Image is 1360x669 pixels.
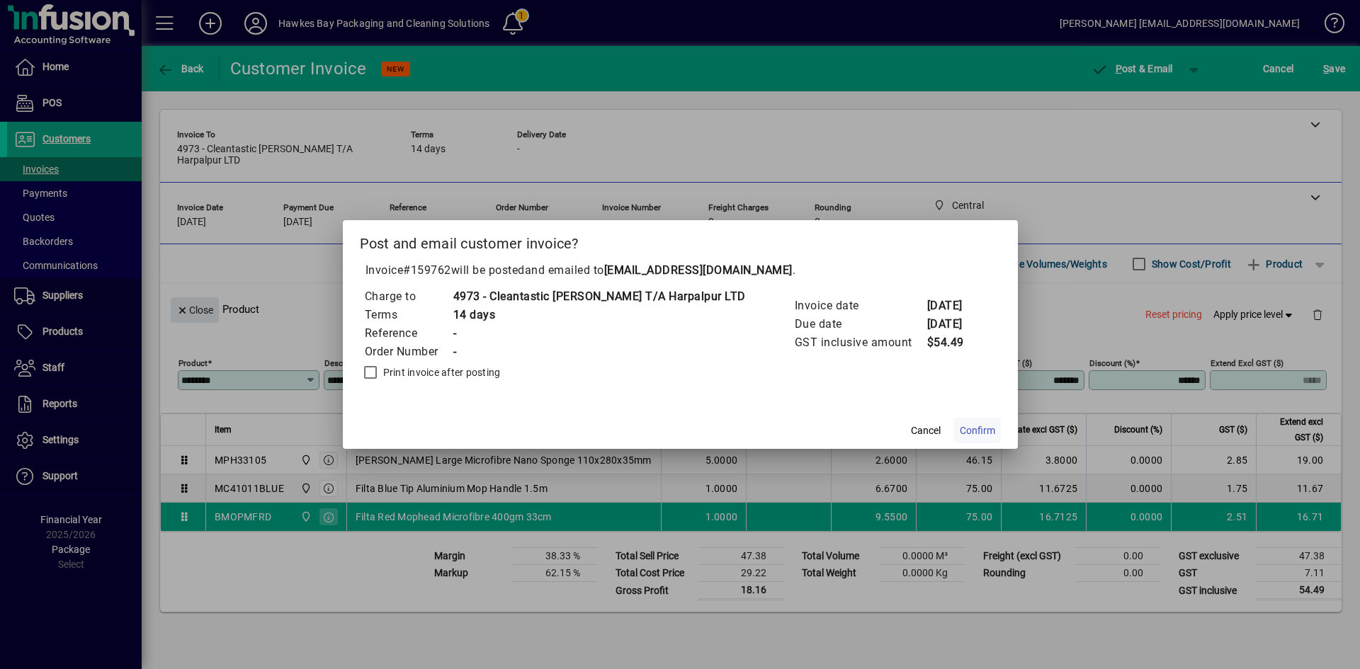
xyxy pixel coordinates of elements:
[604,263,793,277] b: [EMAIL_ADDRESS][DOMAIN_NAME]
[903,418,948,443] button: Cancel
[794,333,926,352] td: GST inclusive amount
[954,418,1001,443] button: Confirm
[926,297,983,315] td: [DATE]
[525,263,793,277] span: and emailed to
[364,287,453,306] td: Charge to
[960,423,995,438] span: Confirm
[343,220,1018,261] h2: Post and email customer invoice?
[926,333,983,352] td: $54.49
[453,343,746,361] td: -
[794,315,926,333] td: Due date
[364,324,453,343] td: Reference
[360,262,1001,279] p: Invoice will be posted .
[364,306,453,324] td: Terms
[364,343,453,361] td: Order Number
[453,306,746,324] td: 14 days
[380,365,501,379] label: Print invoice after posting
[453,287,746,306] td: 4973 - Cleantastic [PERSON_NAME] T/A Harpalpur LTD
[453,324,746,343] td: -
[403,263,451,277] span: #159762
[926,315,983,333] td: [DATE]
[911,423,941,438] span: Cancel
[794,297,926,315] td: Invoice date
